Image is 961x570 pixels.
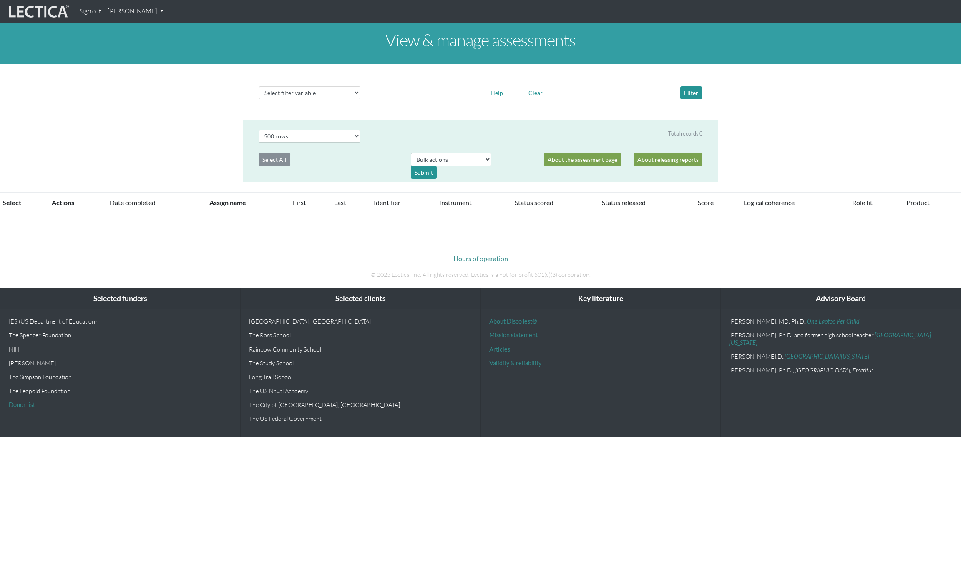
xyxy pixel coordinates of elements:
a: Score [698,198,714,206]
em: , [GEOGRAPHIC_DATA], Emeritus [793,367,874,374]
img: lecticalive [7,4,69,20]
p: [PERSON_NAME] [9,359,232,367]
a: Last [334,198,346,206]
a: Status scored [515,198,553,206]
a: Mission statement [489,331,538,339]
p: The Leopold Foundation [9,387,232,394]
a: Help [487,88,507,96]
p: [PERSON_NAME], MD, Ph.D., [729,318,952,325]
a: Identifier [374,198,400,206]
a: Date completed [110,198,156,206]
p: NIH [9,346,232,353]
p: The City of [GEOGRAPHIC_DATA], [GEOGRAPHIC_DATA] [249,401,472,408]
a: Articles [489,346,510,353]
a: About DiscoTest® [489,318,537,325]
p: The US Naval Academy [249,387,472,394]
a: About releasing reports [634,153,702,166]
button: Clear [525,86,546,99]
button: Filter [680,86,702,99]
a: Validity & reliability [489,359,541,367]
a: First [293,198,306,206]
div: Selected funders [0,288,240,309]
p: [PERSON_NAME].D., [729,353,952,360]
div: Advisory Board [721,288,961,309]
a: Sign out [76,3,104,20]
a: Donor list [9,401,35,408]
a: Role fit [852,198,873,206]
th: Assign name [204,193,288,213]
div: Selected clients [241,288,480,309]
p: Rainbow Community School [249,346,472,353]
p: The US Federal Government [249,415,472,422]
p: The Simpson Foundation [9,373,232,380]
a: One Laptop Per Child [807,318,860,325]
a: [GEOGRAPHIC_DATA][US_STATE] [729,331,931,346]
button: Help [487,86,507,99]
button: Select All [259,153,290,166]
a: Status released [602,198,646,206]
p: [PERSON_NAME], Ph.D. [729,367,952,374]
p: IES (US Department of Education) [9,318,232,325]
p: [GEOGRAPHIC_DATA], [GEOGRAPHIC_DATA] [249,318,472,325]
a: About the assessment page [544,153,621,166]
a: Hours of operation [453,254,508,262]
p: The Ross School [249,331,472,339]
p: Long Trail School [249,373,472,380]
p: The Spencer Foundation [9,331,232,339]
div: Submit [411,166,437,179]
a: [PERSON_NAME] [104,3,167,20]
th: Actions [47,193,105,213]
p: [PERSON_NAME], Ph.D. and former high school teacher, [729,331,952,346]
a: Logical coherence [744,198,795,206]
p: © 2025 Lectica, Inc. All rights reserved. Lectica is a not for profit 501(c)(3) corporation. [249,270,712,279]
div: Total records 0 [668,130,702,138]
a: Instrument [439,198,472,206]
a: Product [906,198,930,206]
p: The Study School [249,359,472,367]
div: Key literature [481,288,721,309]
a: [GEOGRAPHIC_DATA][US_STATE] [785,353,869,360]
